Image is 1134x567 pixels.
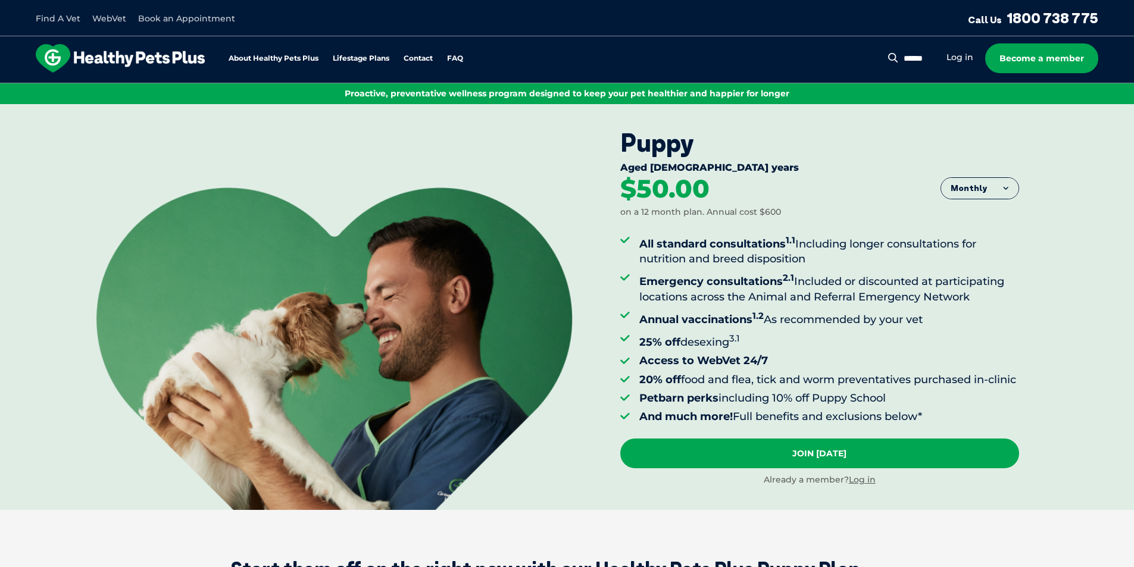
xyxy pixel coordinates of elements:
[229,55,318,62] a: About Healthy Pets Plus
[620,128,1019,158] div: Puppy
[639,373,681,386] strong: 20% off
[639,331,1019,350] li: desexing
[345,88,789,99] span: Proactive, preventative wellness program designed to keep your pet healthier and happier for longer
[968,9,1098,27] a: Call Us1800 738 775
[849,474,876,485] a: Log in
[639,336,680,349] strong: 25% off
[639,237,795,250] strong: All standard consultations
[783,272,794,283] sup: 2.1
[639,410,733,423] strong: And much more!
[786,234,795,246] sup: 1.1
[138,13,235,24] a: Book an Appointment
[639,391,718,405] strong: Petbarn perks
[92,13,126,24] a: WebVet
[404,55,433,62] a: Contact
[886,52,901,64] button: Search
[620,162,1019,176] div: Aged [DEMOGRAPHIC_DATA] years
[639,308,1019,327] li: As recommended by your vet
[447,55,463,62] a: FAQ
[36,44,205,73] img: hpp-logo
[941,178,1019,199] button: Monthly
[96,187,573,510] img: <br /> <b>Warning</b>: Undefined variable $title in <b>/var/www/html/current/codepool/wp-content/...
[620,176,710,202] div: $50.00
[639,409,1019,424] li: Full benefits and exclusions below*
[639,372,1019,387] li: food and flea, tick and worm preventatives purchased in-clinic
[968,14,1002,26] span: Call Us
[639,313,764,326] strong: Annual vaccinations
[620,474,1019,486] div: Already a member?
[946,52,973,63] a: Log in
[620,206,781,218] div: on a 12 month plan. Annual cost $600
[639,270,1019,304] li: Included or discounted at participating locations across the Animal and Referral Emergency Network
[752,310,764,321] sup: 1.2
[639,233,1019,267] li: Including longer consultations for nutrition and breed disposition
[639,275,794,288] strong: Emergency consultations
[729,333,740,344] sup: 3.1
[639,354,768,367] strong: Access to WebVet 24/7
[36,13,80,24] a: Find A Vet
[620,438,1019,468] a: Join [DATE]
[333,55,389,62] a: Lifestage Plans
[639,391,1019,406] li: including 10% off Puppy School
[985,43,1098,73] a: Become a member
